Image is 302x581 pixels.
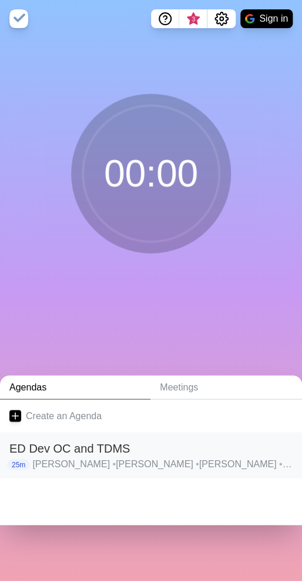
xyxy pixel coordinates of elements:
span: • [112,458,116,468]
span: • [196,458,199,468]
h2: ED Dev OC and TDMS [9,439,293,457]
a: Meetings [150,375,302,399]
button: Settings [207,9,236,28]
p: [PERSON_NAME] [PERSON_NAME] [PERSON_NAME] [PERSON_NAME] [PERSON_NAME] [PERSON_NAME] [PERSON_NAME]... [32,457,293,471]
button: What’s new [179,9,207,28]
img: google logo [245,14,254,23]
img: timeblocks logo [9,9,28,28]
button: Help [151,9,179,28]
p: 25m [7,459,30,470]
button: Sign in [240,9,293,28]
span: • [279,458,292,468]
span: 3 [189,15,198,24]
